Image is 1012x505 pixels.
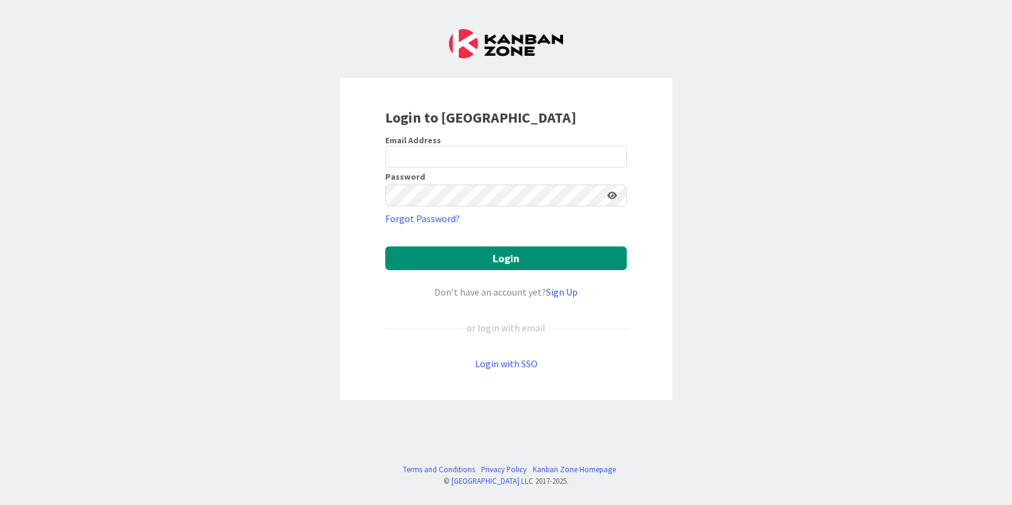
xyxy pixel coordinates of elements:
[385,108,576,127] b: Login to [GEOGRAPHIC_DATA]
[475,358,538,370] a: Login with SSO
[385,285,627,299] div: Don’t have an account yet?
[385,135,441,146] label: Email Address
[449,29,563,58] img: Kanban Zone
[385,246,627,270] button: Login
[464,320,548,335] div: or login with email
[397,475,616,487] div: © LLC 2017- 2025 .
[451,476,519,486] a: [GEOGRAPHIC_DATA]
[533,464,616,475] a: Kanban Zone Homepage
[481,464,527,475] a: Privacy Policy
[403,464,475,475] a: Terms and Conditions
[385,172,425,181] label: Password
[385,211,460,226] a: Forgot Password?
[546,286,578,298] a: Sign Up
